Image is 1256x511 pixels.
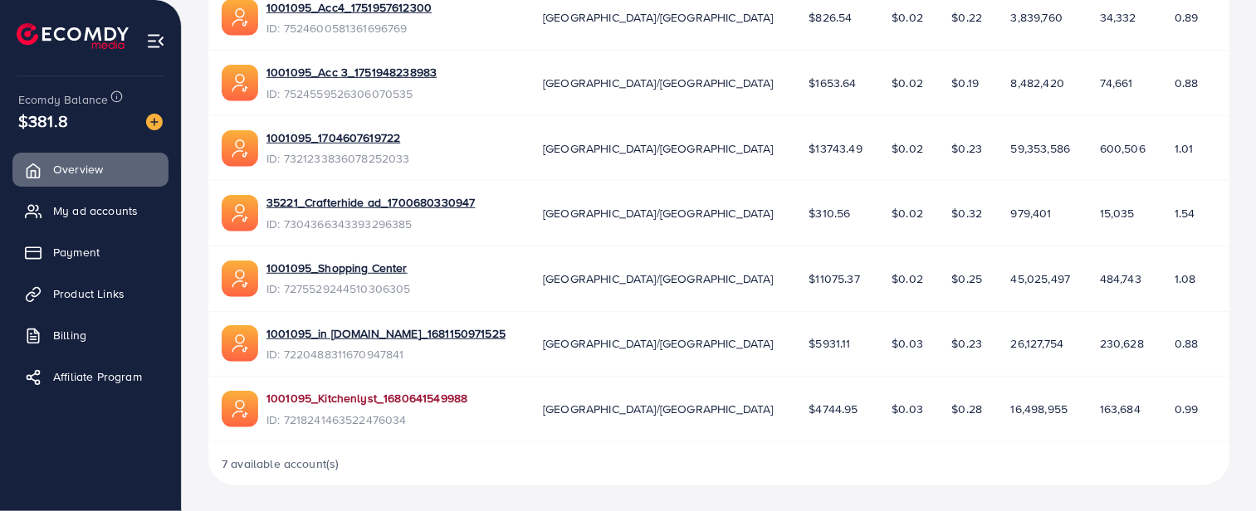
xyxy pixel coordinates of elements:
[892,75,923,91] span: $0.02
[1011,401,1068,417] span: 16,498,955
[266,64,437,80] a: 1001095_Acc 3_1751948238983
[266,194,475,211] a: 35221_Crafterhide ad_1700680330947
[543,205,774,221] span: [GEOGRAPHIC_DATA]/[GEOGRAPHIC_DATA]
[952,270,983,287] span: $0.25
[1100,401,1141,417] span: 163,684
[892,270,923,287] span: $0.02
[1175,140,1194,157] span: 1.01
[53,285,125,302] span: Product Links
[892,205,923,221] span: $0.02
[892,9,923,26] span: $0.02
[1011,75,1064,91] span: 8,482,420
[1100,140,1146,157] span: 600,506
[266,129,410,146] a: 1001095_1704607619722
[1100,205,1135,221] span: 15,035
[222,325,258,362] img: ic-ads-acc.e4c84228.svg
[53,202,138,219] span: My ad accounts
[1100,270,1141,287] span: 484,743
[17,23,129,49] img: logo
[952,75,980,91] span: $0.19
[1011,140,1071,157] span: 59,353,586
[1100,75,1133,91] span: 74,661
[1011,335,1064,352] span: 26,127,754
[222,130,258,167] img: ic-ads-acc.e4c84228.svg
[222,65,258,101] img: ic-ads-acc.e4c84228.svg
[53,327,86,343] span: Billing
[146,32,165,51] img: menu
[266,280,411,297] span: ID: 7275529244510306305
[1100,335,1144,352] span: 230,628
[266,150,410,167] span: ID: 7321233836078252033
[543,9,774,26] span: [GEOGRAPHIC_DATA]/[GEOGRAPHIC_DATA]
[1175,205,1195,221] span: 1.54
[1100,9,1136,26] span: 34,332
[952,9,983,26] span: $0.22
[12,360,169,393] a: Affiliate Program
[266,260,411,276] a: 1001095_Shopping Center
[952,401,983,417] span: $0.28
[1175,401,1199,417] span: 0.99
[809,205,850,221] span: $310.56
[12,153,169,186] a: Overview
[266,20,432,36] span: ID: 7524600581361696769
[222,455,340,472] span: 7 available account(s)
[222,195,258,231] img: ic-ads-acc.e4c84228.svg
[53,161,103,178] span: Overview
[1175,9,1199,26] span: 0.89
[809,270,859,287] span: $11075.37
[1011,205,1052,221] span: 979,401
[809,9,852,26] span: $826.54
[1011,270,1071,287] span: 45,025,497
[266,390,467,406] a: 1001095_Kitchenlyst_1680641549988
[952,335,983,352] span: $0.23
[53,368,142,385] span: Affiliate Program
[222,391,258,427] img: ic-ads-acc.e4c84228.svg
[892,335,923,352] span: $0.03
[543,75,774,91] span: [GEOGRAPHIC_DATA]/[GEOGRAPHIC_DATA]
[266,346,506,363] span: ID: 7220488311670947841
[1175,75,1199,91] span: 0.88
[543,140,774,157] span: [GEOGRAPHIC_DATA]/[GEOGRAPHIC_DATA]
[809,140,862,157] span: $13743.49
[12,236,169,269] a: Payment
[266,411,467,428] span: ID: 7218241463522476034
[266,216,475,232] span: ID: 7304366343393296385
[1185,436,1244,499] iframe: Chat
[222,260,258,297] img: ic-ads-acc.e4c84228.svg
[18,91,108,108] span: Ecomdy Balance
[892,140,923,157] span: $0.02
[1175,270,1196,287] span: 1.08
[266,85,437,102] span: ID: 7524559526306070535
[809,335,850,352] span: $5931.11
[543,401,774,417] span: [GEOGRAPHIC_DATA]/[GEOGRAPHIC_DATA]
[266,325,506,342] a: 1001095_in [DOMAIN_NAME]_1681150971525
[146,114,163,130] img: image
[543,335,774,352] span: [GEOGRAPHIC_DATA]/[GEOGRAPHIC_DATA]
[12,194,169,227] a: My ad accounts
[53,244,100,260] span: Payment
[543,270,774,287] span: [GEOGRAPHIC_DATA]/[GEOGRAPHIC_DATA]
[892,401,923,417] span: $0.03
[952,140,983,157] span: $0.23
[1011,9,1063,26] span: 3,839,760
[952,205,983,221] span: $0.32
[809,401,858,417] span: $4744.95
[18,109,68,133] span: $381.8
[12,277,169,310] a: Product Links
[12,319,169,352] a: Billing
[1175,335,1199,352] span: 0.88
[809,75,856,91] span: $1653.64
